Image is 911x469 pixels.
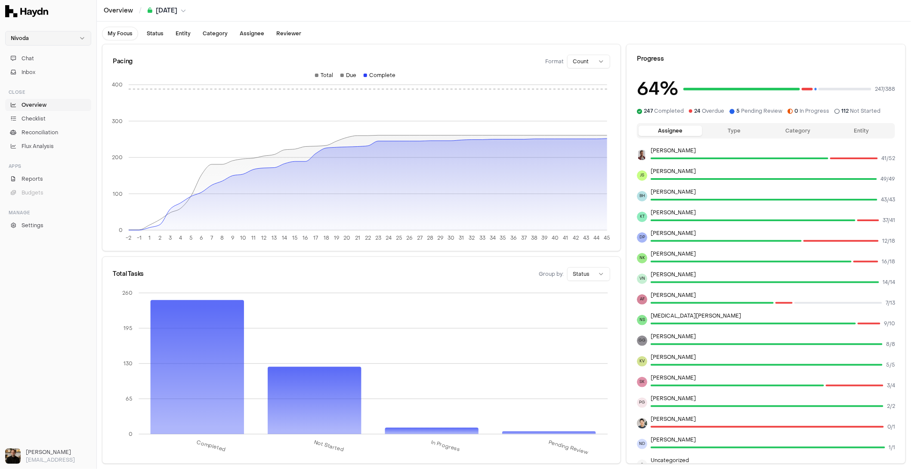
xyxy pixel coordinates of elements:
[200,235,203,242] tspan: 6
[124,360,133,367] tspan: 130
[22,222,43,229] span: Settings
[113,57,133,66] div: Pacing
[365,235,371,242] tspan: 22
[189,235,193,242] tspan: 5
[196,439,227,453] tspan: Completed
[375,235,381,242] tspan: 23
[5,99,91,111] a: Overview
[271,27,306,40] button: Reviewer
[5,66,91,78] button: Inbox
[170,27,196,40] button: Entity
[531,235,538,242] tspan: 38
[314,235,318,242] tspan: 17
[490,235,496,242] tspan: 34
[548,439,589,456] tspan: Pending Review
[887,382,895,389] span: 3 / 4
[22,115,46,123] span: Checklist
[22,101,46,109] span: Overview
[203,30,228,37] span: Category
[594,235,600,242] tspan: 44
[794,108,798,114] span: 0
[158,235,161,242] tspan: 2
[26,456,91,464] p: [EMAIL_ADDRESS]
[539,271,564,278] span: Group by:
[396,235,402,242] tspan: 25
[148,6,186,15] button: [DATE]
[126,395,133,402] tspan: 65
[651,209,895,216] p: [PERSON_NAME]
[651,436,895,443] p: [PERSON_NAME]
[176,30,191,37] span: Entity
[637,55,895,63] div: Progress
[22,142,54,150] span: Flux Analysis
[500,235,506,242] tspan: 35
[637,418,647,429] img: Jeremy Hon
[344,235,351,242] tspan: 20
[644,108,653,114] span: 247
[235,27,269,40] button: Assignee
[5,448,21,464] img: Ole Heine
[427,235,434,242] tspan: 28
[637,232,647,243] span: DP
[102,27,138,40] button: My Focus
[883,279,895,286] span: 14 / 14
[210,235,213,242] tspan: 7
[637,253,647,263] span: NK
[651,312,895,319] p: [MEDICAL_DATA][PERSON_NAME]
[148,235,151,242] tspan: 1
[830,126,893,136] button: Entity
[651,168,895,175] p: [PERSON_NAME]
[142,27,169,40] button: Status
[637,212,647,222] span: KT
[221,235,224,242] tspan: 8
[604,235,611,242] tspan: 45
[637,377,647,387] span: SK
[113,191,123,197] tspan: 100
[883,217,895,224] span: 37 / 41
[545,58,564,65] span: Format
[97,6,193,15] nav: breadcrumb
[694,108,724,114] span: Overdue
[887,403,895,410] span: 2 / 2
[240,30,264,37] span: Assignee
[292,235,298,242] tspan: 15
[272,235,277,242] tspan: 13
[124,325,133,332] tspan: 195
[22,129,58,136] span: Reconciliation
[794,108,829,114] span: In Progress
[637,315,647,325] span: NS
[637,439,647,449] span: ND
[637,75,678,102] h3: 64 %
[651,250,895,257] p: [PERSON_NAME]
[639,126,702,136] button: Assignee
[5,127,91,139] a: Reconciliation
[637,274,647,284] span: VN
[651,395,895,402] p: [PERSON_NAME]
[334,235,340,242] tspan: 19
[886,299,895,306] span: 7 / 13
[240,235,246,242] tspan: 10
[251,235,256,242] tspan: 11
[637,336,647,346] span: GG
[651,457,895,464] p: Uncategorized
[5,52,91,65] button: Chat
[22,189,43,197] span: Budgets
[5,187,91,199] button: Budgets
[889,444,895,451] span: 1 / 1
[179,235,182,242] tspan: 4
[887,423,895,430] span: 0 / 1
[119,227,123,234] tspan: 0
[510,235,517,242] tspan: 36
[694,108,701,114] span: 24
[11,35,29,42] span: Nivoda
[137,6,143,15] span: /
[637,150,647,160] img: JP Smit
[637,398,647,408] span: PG
[542,235,548,242] tspan: 39
[324,235,329,242] tspan: 18
[147,30,164,37] span: Status
[552,235,559,242] tspan: 40
[5,173,91,185] a: Reports
[880,176,895,182] span: 49 / 49
[881,196,895,203] span: 43 / 43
